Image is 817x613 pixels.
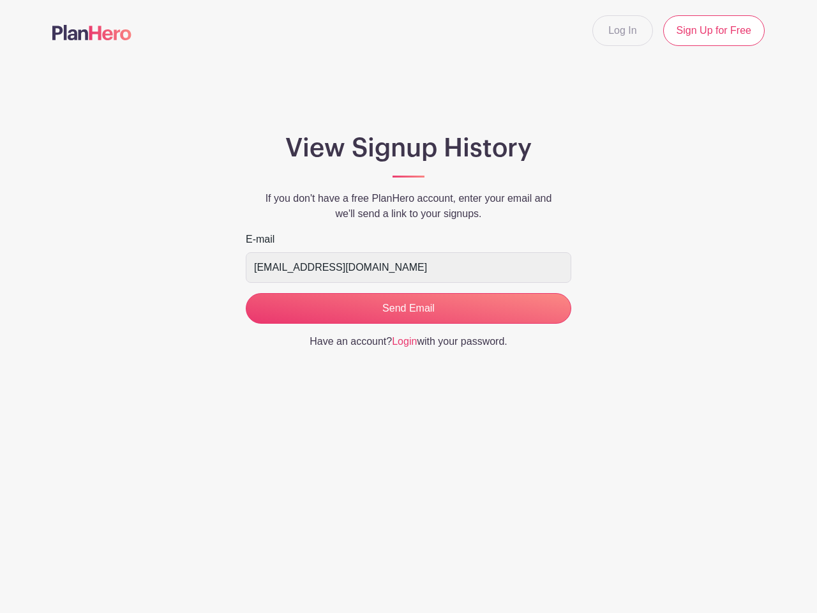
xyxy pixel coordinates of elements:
img: logo-507f7623f17ff9eddc593b1ce0a138ce2505c220e1c5a4e2b4648c50719b7d32.svg [52,25,131,40]
input: Send Email [246,293,571,324]
h1: View Signup History [246,133,571,163]
p: Have an account? with your password. [246,334,571,349]
a: Log In [592,15,652,46]
label: E-mail [246,232,274,247]
a: Login [392,336,417,347]
a: Sign Up for Free [663,15,765,46]
p: If you don't have a free PlanHero account, enter your email and we'll send a link to your signups. [246,191,571,222]
input: e.g. julie@eventco.com [246,252,571,283]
